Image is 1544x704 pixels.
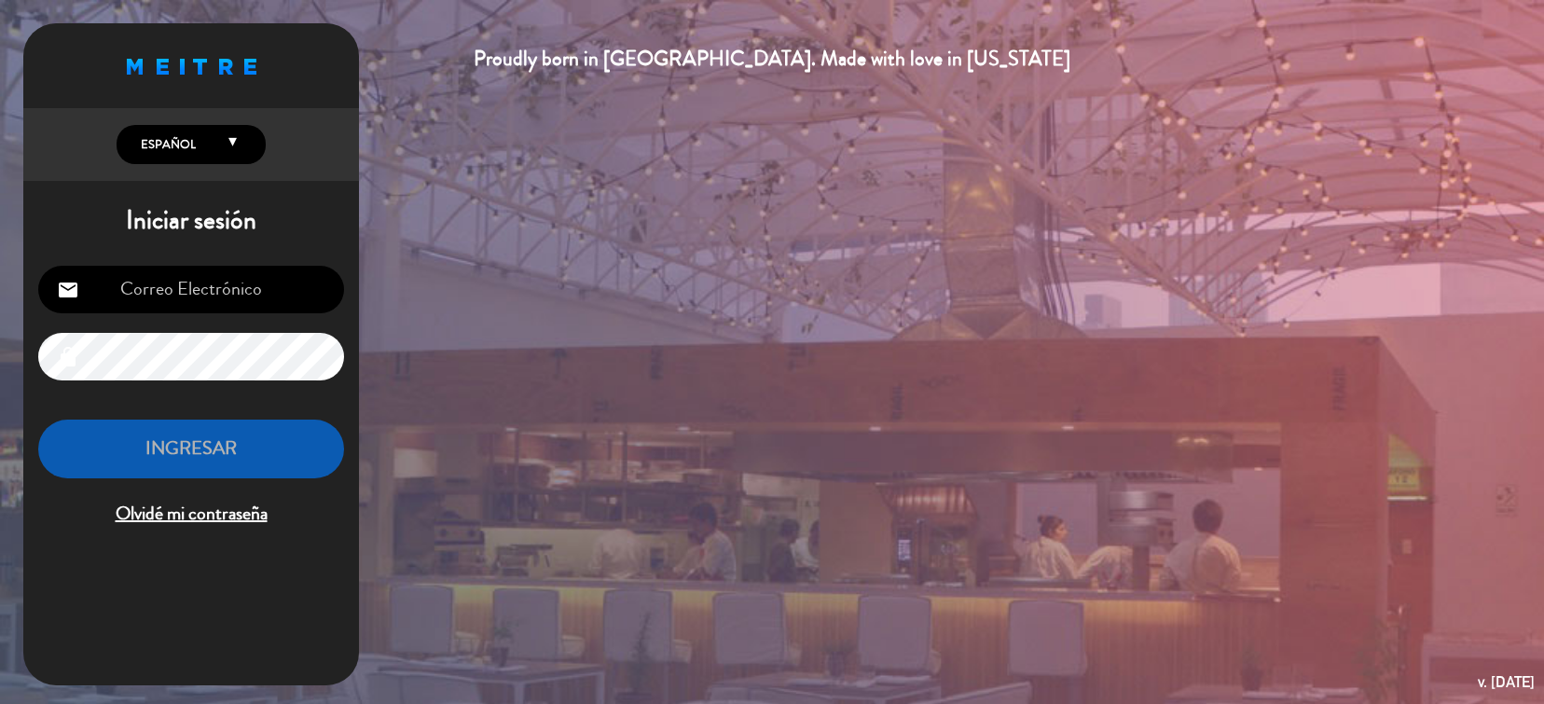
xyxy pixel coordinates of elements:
i: email [57,279,79,301]
i: lock [57,346,79,368]
span: Olvidé mi contraseña [38,499,344,530]
span: Español [136,135,196,154]
div: v. [DATE] [1478,669,1535,695]
button: INGRESAR [38,420,344,478]
input: Correo Electrónico [38,266,344,313]
h1: Iniciar sesión [23,205,359,237]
